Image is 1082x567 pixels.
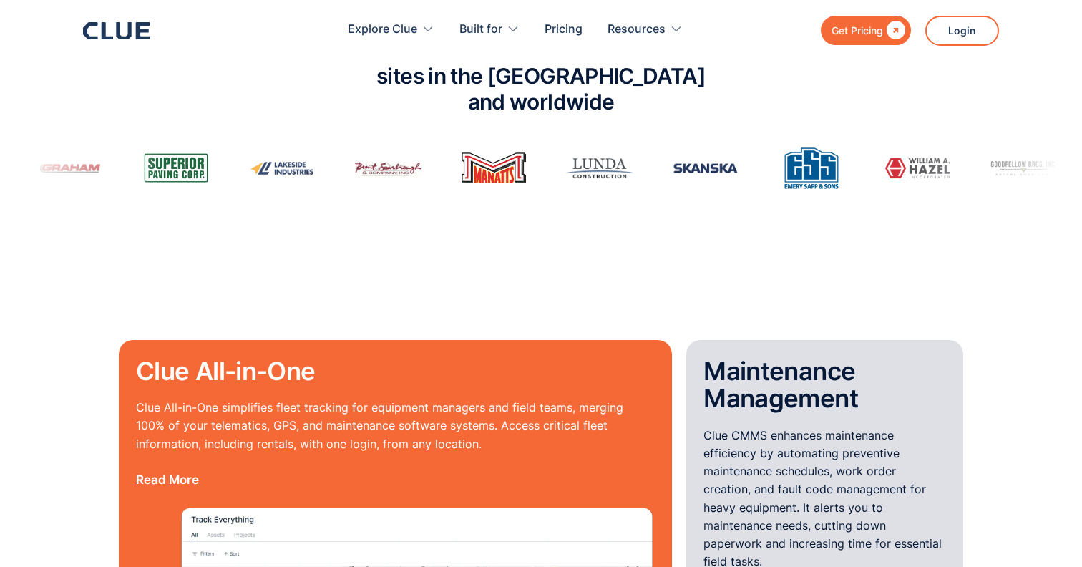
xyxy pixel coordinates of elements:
[136,357,655,385] h2: Clue All-in-One
[344,37,738,115] h2: Trusted at over 5000 construction sites in the [GEOGRAPHIC_DATA] and worldwide
[348,7,434,52] div: Explore Clue
[1010,498,1082,567] iframe: Chat Widget
[445,147,517,188] img: Manatt's Inc
[832,21,883,39] div: Get Pricing
[233,152,305,184] img: Lakeside Industries
[925,16,999,46] a: Login
[975,157,1046,179] img: Goodfellow Bros
[127,147,199,188] img: Superior Paving Corporation
[136,472,199,487] a: Read More
[821,16,911,45] a: Get Pricing
[459,7,502,52] div: Built for
[608,7,666,52] div: Resources
[608,7,683,52] div: Resources
[545,7,583,52] a: Pricing
[21,152,93,184] img: Graham
[763,132,834,204] img: Emery Sapp & Sons
[339,154,411,183] img: Brent Scarbrough & Co Inc
[459,7,520,52] div: Built for
[869,155,940,182] img: William A. Hazel
[136,399,655,489] p: Clue All-in-One simplifies fleet tracking for equipment managers and field teams, merging 100% of...
[883,21,905,39] div: 
[657,154,728,183] img: Skanska
[551,152,623,184] img: Lunda Construction
[348,7,417,52] div: Explore Clue
[703,357,946,412] h2: Maintenance Management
